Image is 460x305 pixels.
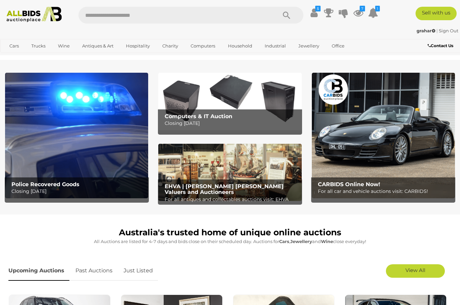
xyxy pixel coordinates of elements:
[11,181,79,188] b: Police Recovered Goods
[270,7,303,24] button: Search
[417,28,435,33] strong: grahar
[54,40,74,52] a: Wine
[8,228,452,237] h1: Australia's trusted home of unique online auctions
[290,239,312,244] strong: Jewellery
[11,187,145,196] p: Closing [DATE]
[309,7,319,19] a: $
[294,40,324,52] a: Jewellery
[158,73,301,130] img: Computers & IT Auction
[158,40,183,52] a: Charity
[417,28,436,33] a: grahar
[360,6,365,11] i: 7
[312,73,455,198] a: CARBIDS Online Now! CARBIDS Online Now! For all car and vehicle auctions visit: CARBIDS!
[224,40,257,52] a: Household
[5,73,148,198] a: Police Recovered Goods Police Recovered Goods Closing [DATE]
[158,144,301,201] a: EHVA | Evans Hastings Valuers and Auctioneers EHVA | [PERSON_NAME] [PERSON_NAME] Valuers and Auct...
[31,52,88,63] a: [GEOGRAPHIC_DATA]
[353,7,363,19] a: 7
[315,6,321,11] i: $
[5,52,28,63] a: Sports
[318,181,380,188] b: CARBIDS Online Now!
[321,239,333,244] strong: Wine
[368,7,378,19] a: 1
[165,113,232,120] b: Computers & IT Auction
[165,183,284,196] b: EHVA | [PERSON_NAME] [PERSON_NAME] Valuers and Auctioneers
[186,40,220,52] a: Computers
[436,28,438,33] span: |
[5,40,23,52] a: Cars
[165,119,299,128] p: Closing [DATE]
[5,73,148,198] img: Police Recovered Goods
[416,7,457,20] a: Sell with us
[8,261,69,281] a: Upcoming Auctions
[260,40,290,52] a: Industrial
[318,187,452,196] p: For all car and vehicle auctions visit: CARBIDS!
[312,73,455,198] img: CARBIDS Online Now!
[158,73,301,130] a: Computers & IT Auction Computers & IT Auction Closing [DATE]
[165,195,299,204] p: For all antiques and collectables auctions visit: EHVA
[158,144,301,201] img: EHVA | Evans Hastings Valuers and Auctioneers
[428,42,455,49] a: Contact Us
[405,267,425,273] span: View All
[119,261,158,281] a: Just Listed
[439,28,458,33] a: Sign Out
[279,239,289,244] strong: Cars
[375,6,380,11] i: 1
[70,261,118,281] a: Past Auctions
[428,43,453,48] b: Contact Us
[8,238,452,245] p: All Auctions are listed for 4-7 days and bids close on their scheduled day. Auctions for , and cl...
[27,40,50,52] a: Trucks
[78,40,118,52] a: Antiques & Art
[327,40,349,52] a: Office
[122,40,154,52] a: Hospitality
[3,7,65,22] img: Allbids.com.au
[386,264,445,278] a: View All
